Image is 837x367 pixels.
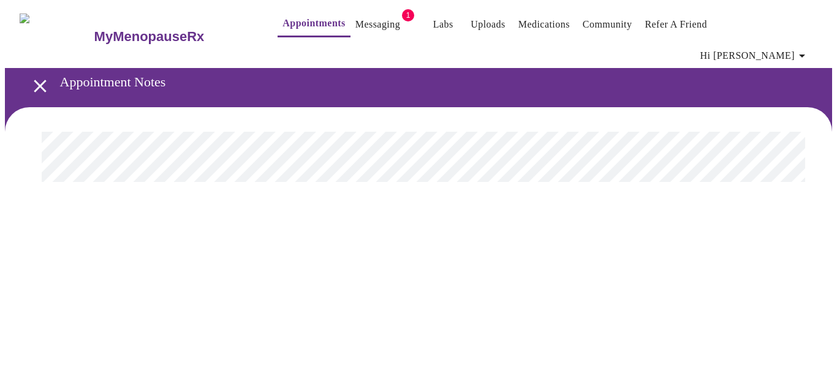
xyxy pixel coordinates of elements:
[402,9,414,21] span: 1
[93,15,253,58] a: MyMenopauseRx
[645,16,707,33] a: Refer a Friend
[583,16,632,33] a: Community
[355,16,400,33] a: Messaging
[94,29,205,45] h3: MyMenopauseRx
[640,12,712,37] button: Refer a Friend
[700,47,809,64] span: Hi [PERSON_NAME]
[22,68,58,104] button: open drawer
[278,11,350,37] button: Appointments
[466,12,510,37] button: Uploads
[578,12,637,37] button: Community
[518,16,570,33] a: Medications
[60,74,769,90] h3: Appointment Notes
[513,12,575,37] button: Medications
[471,16,506,33] a: Uploads
[20,13,93,59] img: MyMenopauseRx Logo
[423,12,463,37] button: Labs
[350,12,405,37] button: Messaging
[695,44,814,68] button: Hi [PERSON_NAME]
[433,16,453,33] a: Labs
[282,15,345,32] a: Appointments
